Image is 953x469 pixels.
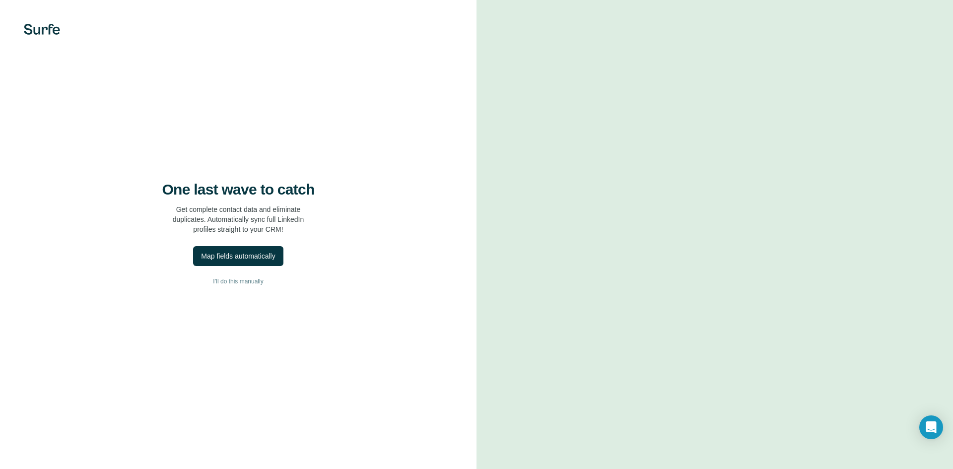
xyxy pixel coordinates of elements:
[193,246,283,266] button: Map fields automatically
[919,415,943,439] div: Open Intercom Messenger
[20,274,457,289] button: I’ll do this manually
[162,181,315,199] h4: One last wave to catch
[24,24,60,35] img: Surfe's logo
[201,251,275,261] div: Map fields automatically
[173,204,304,234] p: Get complete contact data and eliminate duplicates. Automatically sync full LinkedIn profiles str...
[213,277,263,286] span: I’ll do this manually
